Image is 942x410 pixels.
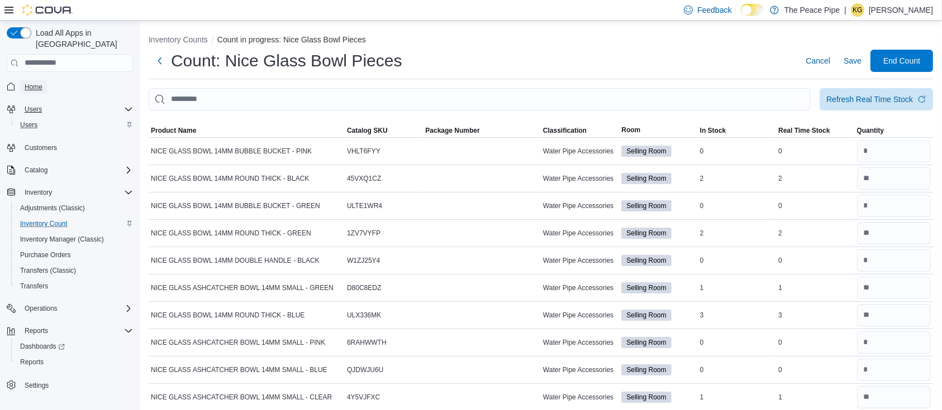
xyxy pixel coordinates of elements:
[149,35,208,44] button: Inventory Counts
[801,50,835,72] button: Cancel
[20,342,65,351] span: Dashboards
[543,283,613,292] span: Water Pipe Accessories
[347,229,380,238] span: 1ZV7VYFP
[698,308,776,322] div: 3
[16,233,108,246] a: Inventory Manager (Classic)
[543,338,613,347] span: Water Pipe Accessories
[149,50,171,72] button: Next
[776,363,854,377] div: 0
[20,219,68,228] span: Inventory Count
[626,228,666,238] span: Selling Room
[347,256,380,265] span: W1ZJ25Y4
[776,336,854,349] div: 0
[776,390,854,404] div: 1
[171,50,402,72] h1: Count: Nice Glass Bowl Pieces
[347,365,383,374] span: QJDWJU6U
[347,201,382,210] span: ULTE1WR4
[698,363,776,377] div: 0
[776,308,854,322] div: 3
[16,118,42,132] a: Users
[11,231,137,247] button: Inventory Manager (Classic)
[776,172,854,185] div: 2
[543,256,613,265] span: Water Pipe Accessories
[870,50,933,72] button: End Count
[16,340,133,353] span: Dashboards
[543,229,613,238] span: Water Pipe Accessories
[20,266,76,275] span: Transfers (Classic)
[20,141,61,155] a: Customers
[20,186,56,199] button: Inventory
[347,283,381,292] span: D80C8EDZ
[543,311,613,320] span: Water Pipe Accessories
[20,302,133,315] span: Operations
[626,283,666,293] span: Selling Room
[820,88,933,110] button: Refresh Real Time Stock
[20,80,133,94] span: Home
[151,229,311,238] span: NICE GLASS BOWL 14MM ROUND THICK - GREEN
[20,163,52,177] button: Catalog
[347,393,380,402] span: 4Y5VJFXC
[543,126,587,135] span: Classification
[776,254,854,267] div: 0
[151,174,309,183] span: NICE GLASS BOWL 14MM ROUND THICK - BLACK
[25,381,49,390] span: Settings
[543,201,613,210] span: Water Pipe Accessories
[626,146,666,156] span: Selling Room
[621,255,671,266] span: Selling Room
[16,248,75,262] a: Purchase Orders
[2,79,137,95] button: Home
[826,94,913,105] div: Refresh Real Time Stock
[16,248,133,262] span: Purchase Orders
[776,281,854,295] div: 1
[20,120,37,129] span: Users
[20,235,104,244] span: Inventory Manager (Classic)
[543,147,613,156] span: Water Pipe Accessories
[20,358,44,366] span: Reports
[25,143,57,152] span: Customers
[151,283,334,292] span: NICE GLASS ASHCATCHER BOWL 14MM SMALL - GREEN
[851,3,864,17] div: Khushi Gajeeban
[20,379,53,392] a: Settings
[16,264,80,277] a: Transfers (Classic)
[151,147,312,156] span: NICE GLASS BOWL 14MM BUBBLE BUCKET - PINK
[698,336,776,349] div: 0
[25,304,58,313] span: Operations
[2,139,137,156] button: Customers
[2,301,137,316] button: Operations
[853,3,862,17] span: KG
[2,162,137,178] button: Catalog
[11,247,137,263] button: Purchase Orders
[741,4,764,16] input: Dark Mode
[2,185,137,200] button: Inventory
[25,83,42,91] span: Home
[626,201,666,211] span: Selling Room
[698,124,776,137] button: In Stock
[151,365,327,374] span: NICE GLASS ASHCATCHER BOWL 14MM SMALL - BLUE
[626,337,666,348] span: Selling Room
[844,3,846,17] p: |
[20,103,46,116] button: Users
[698,172,776,185] div: 2
[20,80,47,94] a: Home
[776,144,854,158] div: 0
[345,124,423,137] button: Catalog SKU
[626,365,666,375] span: Selling Room
[16,279,53,293] a: Transfers
[621,364,671,375] span: Selling Room
[20,324,133,337] span: Reports
[883,55,920,66] span: End Count
[16,355,133,369] span: Reports
[16,217,72,230] a: Inventory Count
[626,310,666,320] span: Selling Room
[621,310,671,321] span: Selling Room
[20,378,133,392] span: Settings
[20,302,62,315] button: Operations
[698,390,776,404] div: 1
[11,216,137,231] button: Inventory Count
[20,282,48,291] span: Transfers
[25,188,52,197] span: Inventory
[149,34,933,47] nav: An example of EuiBreadcrumbs
[857,126,884,135] span: Quantity
[151,126,196,135] span: Product Name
